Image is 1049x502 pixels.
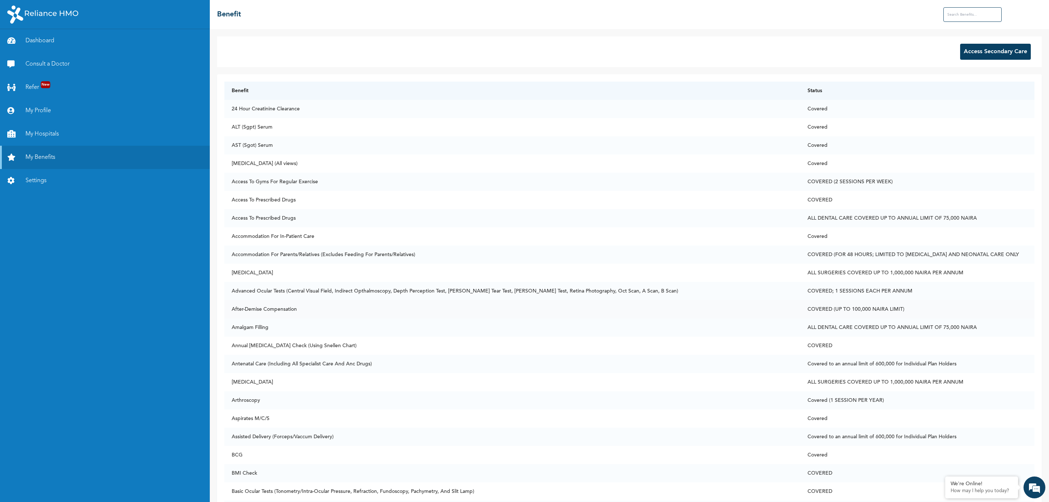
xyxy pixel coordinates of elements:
[800,409,1034,428] td: Covered
[224,464,800,482] td: BMI Check
[951,481,1013,487] div: We're Online!
[224,355,800,373] td: Antenatal Care (Including All Specialist Care And Anc Drugs)
[71,247,139,270] div: FAQs
[800,191,1034,209] td: COVERED
[224,282,800,300] td: Advanced Ocular Tests (Central Visual Field, Indirect Opthalmoscopy, Depth Perception Test, [PERS...
[224,409,800,428] td: Aspirates M/C/S
[224,264,800,282] td: [MEDICAL_DATA]
[800,136,1034,154] td: Covered
[224,246,800,264] td: Accommodation For Parents/Relatives (Excludes Feeding For Parents/Relatives)
[800,428,1034,446] td: Covered to an annual limit of 600,000 for Individual Plan Holders
[800,154,1034,173] td: Covered
[800,337,1034,355] td: COVERED
[224,82,800,100] th: Benefit
[800,373,1034,391] td: ALL SURGERIES COVERED UP TO 1,000,000 NAIRA PER ANNUM
[7,5,78,24] img: RelianceHMO's Logo
[224,100,800,118] td: 24 Hour Creatinine Clearance
[800,464,1034,482] td: COVERED
[960,44,1031,60] button: Access Secondary Care
[800,173,1034,191] td: COVERED (2 SESSIONS PER WEEK)
[217,9,241,20] h2: Benefit
[800,282,1034,300] td: COVERED; 1 SESSIONS EACH PER ANNUM
[800,246,1034,264] td: COVERED (FOR 48 HOURS; LIMITED TO [MEDICAL_DATA] AND NEONATAL CARE ONLY
[224,209,800,227] td: Access To Prescribed Drugs
[42,103,101,177] span: We're online!
[800,209,1034,227] td: ALL DENTAL CARE COVERED UP TO ANNUAL LIMIT OF 75,000 NAIRA
[224,173,800,191] td: Access To Gyms For Regular Exercise
[800,482,1034,501] td: COVERED
[224,118,800,136] td: ALT (Sgpt) Serum
[224,337,800,355] td: Annual [MEDICAL_DATA] Check (Using Snellen Chart)
[224,482,800,501] td: Basic Ocular Tests (Tonometry/Intra-Ocular Pressure, Refraction, Fundoscopy, Pachymetry, And Slit...
[800,446,1034,464] td: Covered
[800,355,1034,373] td: Covered to an annual limit of 600,000 for Individual Plan Holders
[224,154,800,173] td: [MEDICAL_DATA] (All views)
[224,446,800,464] td: BCG
[943,7,1002,22] input: Search Benefits...
[800,318,1034,337] td: ALL DENTAL CARE COVERED UP TO ANNUAL LIMIT OF 75,000 NAIRA
[224,136,800,154] td: AST (Sgot) Serum
[4,260,71,265] span: Conversation
[800,82,1034,100] th: Status
[13,36,30,55] img: d_794563401_company_1708531726252_794563401
[41,81,50,88] span: New
[224,227,800,246] td: Accommodation For In-Patient Care
[224,373,800,391] td: [MEDICAL_DATA]
[800,227,1034,246] td: Covered
[38,41,122,50] div: Chat with us now
[800,100,1034,118] td: Covered
[224,391,800,409] td: Arthroscopy
[4,221,139,247] textarea: Type your message and hit 'Enter'
[224,191,800,209] td: Access To Prescribed Drugs
[224,318,800,337] td: Amalgam Filling
[119,4,137,21] div: Minimize live chat window
[800,300,1034,318] td: COVERED (UP TO 100,000 NAIRA LIMIT)
[800,391,1034,409] td: Covered (1 SESSION PER YEAR)
[951,488,1013,494] p: How may I help you today?
[224,428,800,446] td: Assisted Delivery (Forceps/Vaccum Delivery)
[224,300,800,318] td: After-Demise Compensation
[800,264,1034,282] td: ALL SURGERIES COVERED UP TO 1,000,000 NAIRA PER ANNUM
[800,118,1034,136] td: Covered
